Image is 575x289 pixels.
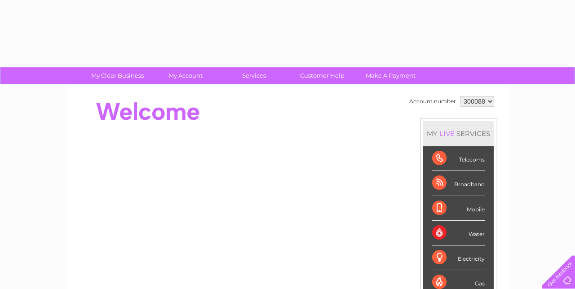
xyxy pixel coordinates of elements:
a: Customer Help [285,67,359,84]
div: LIVE [438,129,456,138]
div: Mobile [432,196,485,221]
div: Telecoms [432,146,485,171]
a: My Clear Business [80,67,155,84]
a: Services [217,67,291,84]
div: Water [432,221,485,245]
div: Electricity [432,245,485,270]
div: Broadband [432,171,485,196]
div: MY SERVICES [423,121,494,146]
a: Make A Payment [354,67,428,84]
td: Account number [407,94,458,109]
a: My Account [149,67,223,84]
